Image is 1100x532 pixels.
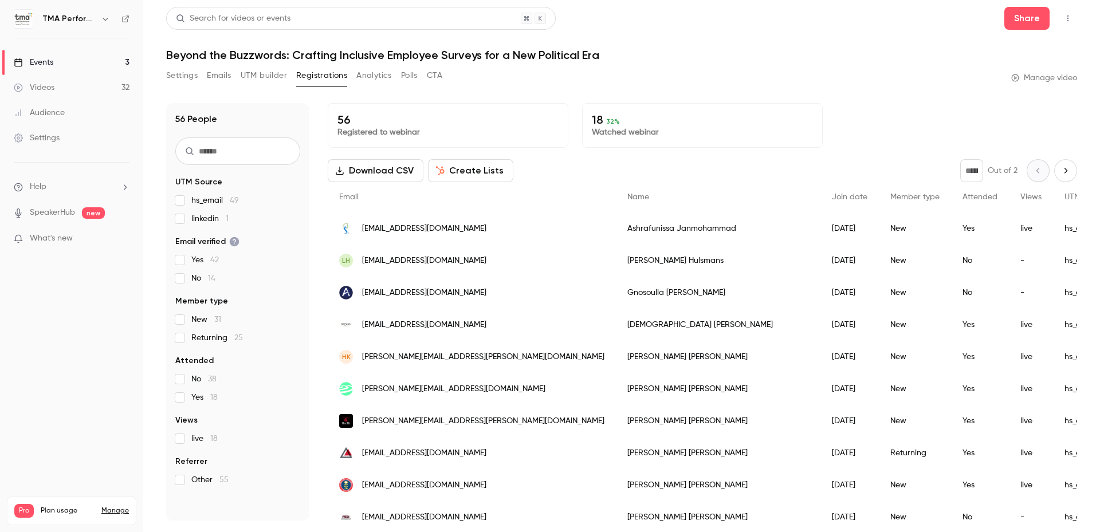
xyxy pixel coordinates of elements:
[879,469,951,501] div: New
[175,355,214,367] span: Attended
[339,222,353,235] img: sjhc.london.on.ca
[296,66,347,85] button: Registrations
[362,351,604,363] span: [PERSON_NAME][EMAIL_ADDRESS][PERSON_NAME][DOMAIN_NAME]
[879,405,951,437] div: New
[362,479,486,491] span: [EMAIL_ADDRESS][DOMAIN_NAME]
[339,510,353,524] img: eschsupply.com
[191,373,217,385] span: No
[175,176,300,486] section: facet-groups
[427,66,442,85] button: CTA
[820,212,879,245] div: [DATE]
[951,373,1009,405] div: Yes
[362,383,545,395] span: [PERSON_NAME][EMAIL_ADDRESS][DOMAIN_NAME]
[951,277,1009,309] div: No
[337,127,559,138] p: Registered to webinar
[175,295,228,307] span: Member type
[951,212,1009,245] div: Yes
[166,66,198,85] button: Settings
[962,193,997,201] span: Attended
[210,393,218,401] span: 18
[362,319,486,331] span: [EMAIL_ADDRESS][DOMAIN_NAME]
[42,13,96,25] h6: TMA Performance (formerly DecisionWise)
[616,373,820,405] div: [PERSON_NAME] [PERSON_NAME]
[362,223,486,235] span: [EMAIL_ADDRESS][DOMAIN_NAME]
[207,66,231,85] button: Emails
[592,127,813,138] p: Watched webinar
[616,469,820,501] div: [PERSON_NAME] [PERSON_NAME]
[879,245,951,277] div: New
[1009,245,1053,277] div: -
[191,474,229,486] span: Other
[951,469,1009,501] div: Yes
[339,446,353,460] img: imaginecanada.ca
[616,212,820,245] div: Ashrafunissa Janmohammad
[14,57,53,68] div: Events
[210,435,218,443] span: 18
[175,176,222,188] span: UTM Source
[339,414,353,428] img: uchealth.com
[592,113,813,127] p: 18
[328,159,423,182] button: Download CSV
[1009,469,1053,501] div: live
[1009,277,1053,309] div: -
[616,437,820,469] div: [PERSON_NAME] [PERSON_NAME]
[339,318,353,332] img: nobuhotelchicago.com
[616,341,820,373] div: [PERSON_NAME] [PERSON_NAME]
[175,112,217,126] h1: 56 People
[820,405,879,437] div: [DATE]
[1009,405,1053,437] div: live
[176,13,290,25] div: Search for videos or events
[339,382,353,396] img: triumgroup.com
[820,309,879,341] div: [DATE]
[616,309,820,341] div: [DEMOGRAPHIC_DATA] [PERSON_NAME]
[1011,72,1077,84] a: Manage video
[879,277,951,309] div: New
[362,415,604,427] span: [PERSON_NAME][EMAIL_ADDRESS][PERSON_NAME][DOMAIN_NAME]
[210,256,219,264] span: 42
[191,195,239,206] span: hs_email
[1009,373,1053,405] div: live
[82,207,105,219] span: new
[230,196,239,204] span: 49
[820,341,879,373] div: [DATE]
[14,504,34,518] span: Pro
[191,273,215,284] span: No
[342,352,351,362] span: HK
[30,207,75,219] a: SpeakerHub
[14,10,33,28] img: TMA Performance (formerly DecisionWise)
[1009,309,1053,341] div: live
[208,375,217,383] span: 38
[226,215,229,223] span: 1
[988,165,1017,176] p: Out of 2
[14,107,65,119] div: Audience
[1004,7,1050,30] button: Share
[820,277,879,309] div: [DATE]
[214,316,221,324] span: 31
[219,476,229,484] span: 55
[616,405,820,437] div: [PERSON_NAME] [PERSON_NAME]
[362,447,486,459] span: [EMAIL_ADDRESS][DOMAIN_NAME]
[616,245,820,277] div: [PERSON_NAME] Hulsmans
[951,341,1009,373] div: Yes
[14,181,129,193] li: help-dropdown-opener
[191,392,218,403] span: Yes
[627,193,649,201] span: Name
[342,255,350,266] span: LH
[30,232,73,245] span: What's new
[879,341,951,373] div: New
[879,437,951,469] div: Returning
[234,334,243,342] span: 25
[606,117,620,125] span: 32 %
[14,132,60,144] div: Settings
[101,506,129,515] a: Manage
[339,286,353,300] img: arc-network.com
[175,236,239,247] span: Email verified
[820,469,879,501] div: [DATE]
[356,66,392,85] button: Analytics
[191,314,221,325] span: New
[951,437,1009,469] div: Yes
[616,277,820,309] div: Gnosoulla [PERSON_NAME]
[175,456,207,467] span: Referrer
[191,213,229,224] span: linkedin
[951,309,1009,341] div: Yes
